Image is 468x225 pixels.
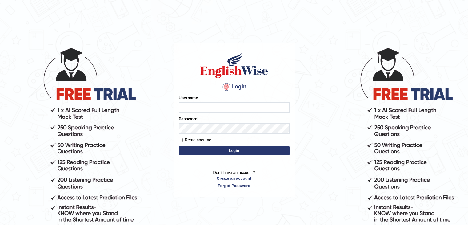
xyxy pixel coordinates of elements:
label: Username [179,95,198,101]
input: Remember me [179,138,183,142]
h4: Login [179,82,290,92]
label: Remember me [179,137,211,143]
a: Create an account [179,175,290,181]
p: Don't have an account? [179,170,290,189]
img: Logo of English Wise sign in for intelligent practice with AI [199,51,269,79]
a: Forgot Password [179,183,290,189]
button: Login [179,146,290,155]
label: Password [179,116,198,122]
